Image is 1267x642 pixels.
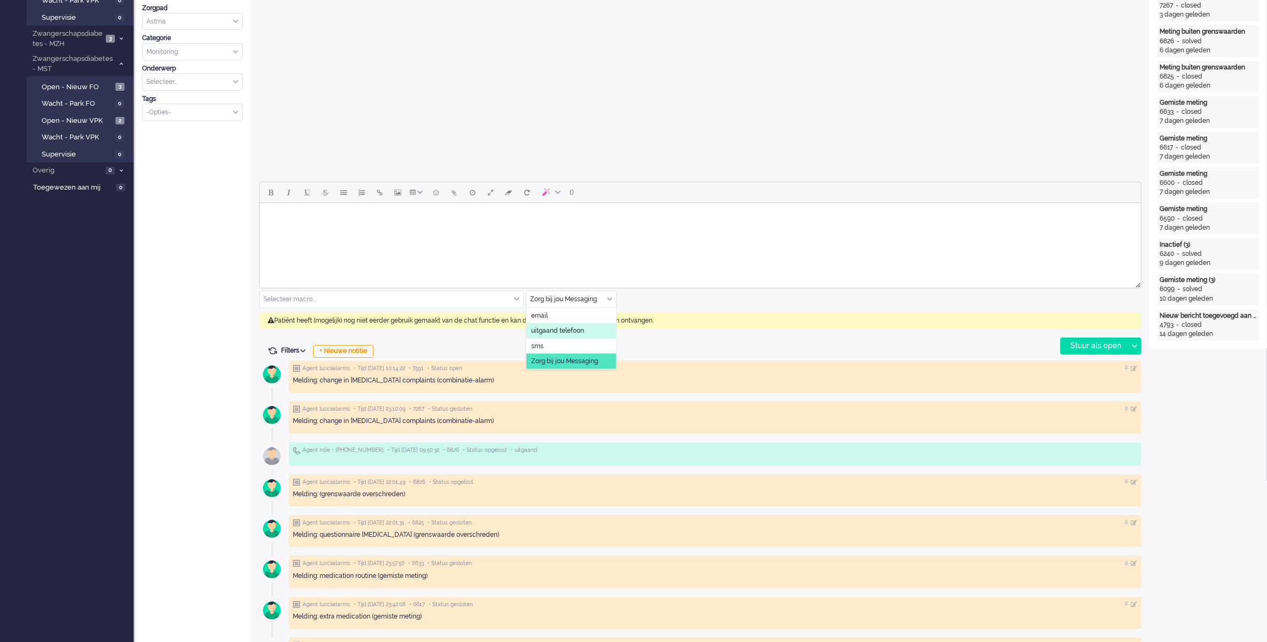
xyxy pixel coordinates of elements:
[1183,285,1202,294] div: solved
[429,479,473,486] span: • Status opgelost
[1160,169,1257,178] div: Gemiste meting
[407,183,427,201] button: Table
[142,64,243,73] div: Onderwerp
[389,183,407,201] button: Insert/edit image
[293,490,1137,499] div: Melding: (grenswaarde overschreden)
[31,166,102,176] span: Overig
[142,4,243,13] div: Zorgpad
[31,131,133,143] a: Wacht - Park VPK 0
[115,14,125,22] span: 0
[262,183,280,201] button: Bold
[42,132,112,143] span: Wacht - Park VPK
[302,519,350,527] span: Agent lusciialarms
[293,560,300,567] img: ic_note_grey.svg
[570,188,574,197] span: 0
[463,183,481,201] button: Delay message
[31,148,133,160] a: Supervisie 0
[33,183,113,193] span: Toegewezen aan mij
[1160,37,1174,46] div: 6826
[1160,259,1257,268] div: 9 dagen geleden
[302,560,350,567] span: Agent lusciialarms
[298,183,316,201] button: Underline
[293,519,300,527] img: ic_note_grey.svg
[42,116,113,126] span: Open - Nieuw VPK
[526,339,616,354] li: sms
[1160,134,1257,143] div: Gemiste meting
[302,479,350,486] span: Agent lusciialarms
[354,601,406,608] span: • Tijd [DATE] 23:42:08
[1160,152,1257,161] div: 7 dagen geleden
[427,519,472,527] span: • Status gesloten
[1173,143,1181,152] div: -
[409,365,424,372] span: • 7591
[293,365,300,372] img: ic_note_grey.svg
[31,97,133,109] a: Wacht - Park FO 0
[531,326,584,335] span: uitgaand telefoon
[106,35,115,43] span: 3
[427,560,472,567] span: • Status gesloten
[259,515,285,542] img: avatar
[42,82,113,92] span: Open - Nieuw FO
[1160,311,1257,320] div: Nieuw bericht toegevoegd aan gesprek
[1160,294,1257,303] div: 10 dagen geleden
[526,323,616,339] li: uitgaand telefoon
[293,376,1137,385] div: Melding: change in [MEDICAL_DATA] complaints (combinatie-alarm)
[31,29,103,49] span: Zwangerschapsdiabetes - MZH
[281,347,309,354] span: Filters
[536,183,565,201] button: AI
[1160,27,1257,36] div: Meting buiten grenswaarden
[1173,1,1181,10] div: -
[1173,107,1182,116] div: -
[409,601,425,608] span: • 6617
[259,402,285,428] img: avatar
[565,183,579,201] button: 0
[42,99,112,109] span: Wacht - Park FO
[259,556,285,583] img: avatar
[353,183,371,201] button: Numbered list
[1160,178,1175,187] div: 6600
[1182,72,1202,81] div: closed
[1175,178,1183,187] div: -
[427,183,445,201] button: Emoticons
[409,479,425,486] span: • 6826
[387,447,439,454] span: • Tijd [DATE] 09:50:32
[1160,116,1257,126] div: 7 dagen geleden
[293,479,300,486] img: ic_note_grey.svg
[354,365,405,372] span: • Tijd [DATE] 10:14:22
[302,447,384,454] span: Agent mlie • [PHONE_NUMBER]
[1061,338,1128,354] div: Stuur als open
[526,308,616,324] li: email
[105,167,115,175] span: 0
[1175,214,1183,223] div: -
[259,361,285,388] img: avatar
[1160,249,1174,259] div: 6240
[259,312,1141,330] div: Patiënt heeft (mogelijk) nog niet eerder gebruik gemaakt van de chat functie en kan daarom mogeli...
[1175,285,1183,294] div: -
[116,184,126,192] span: 0
[31,81,133,92] a: Open - Nieuw FO 3
[1160,240,1257,249] div: Inactief (3)
[42,150,112,160] span: Supervisie
[316,183,335,201] button: Strikethrough
[531,342,543,351] span: sms
[260,203,1141,278] iframe: Rich Text Area
[1132,278,1141,288] div: Resize
[302,601,350,608] span: Agent lusciialarms
[115,134,125,142] span: 0
[302,405,350,413] span: Agent lusciialarms
[1183,178,1203,187] div: closed
[354,479,406,486] span: • Tijd [DATE] 22:01:49
[42,13,112,23] span: Supervisie
[1160,205,1257,214] div: Gemiste meting
[1160,285,1175,294] div: 6099
[115,83,125,91] span: 3
[354,560,405,567] span: • Tijd [DATE] 23:57:50
[500,183,518,201] button: Clear formatting
[531,357,598,366] span: Zorg bij jou Messaging
[293,612,1137,621] div: Melding: extra medication (gemiste meting)
[1160,330,1257,339] div: 14 dagen geleden
[1174,37,1182,46] div: -
[1174,72,1182,81] div: -
[445,183,463,201] button: Add attachment
[31,114,133,126] a: Open - Nieuw VPK 2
